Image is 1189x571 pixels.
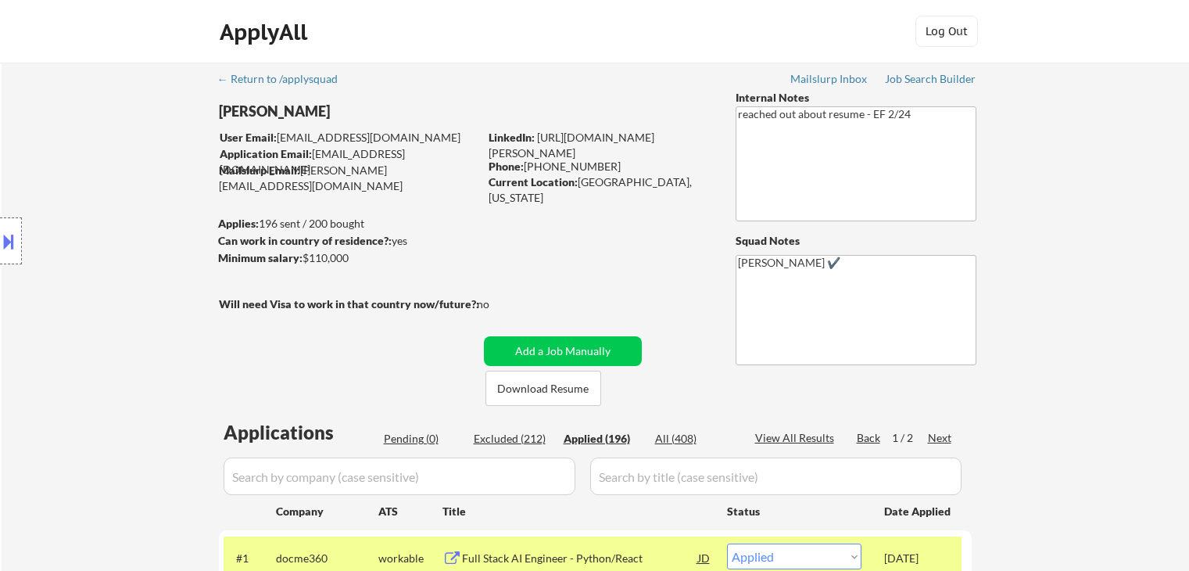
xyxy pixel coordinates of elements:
[489,160,524,173] strong: Phone:
[474,431,552,447] div: Excluded (212)
[276,551,378,566] div: docme360
[884,504,953,519] div: Date Applied
[564,431,642,447] div: Applied (196)
[727,497,861,525] div: Status
[220,130,478,145] div: [EMAIL_ADDRESS][DOMAIN_NAME]
[857,430,882,446] div: Back
[590,458,962,495] input: Search by title (case sensitive)
[236,551,263,566] div: #1
[217,73,353,88] a: ← Return to /applysquad
[489,131,535,144] strong: LinkedIn:
[217,74,353,84] div: ← Return to /applysquad
[219,102,540,121] div: [PERSON_NAME]
[915,16,978,47] button: Log Out
[219,297,479,311] strong: Will need Visa to work in that country now/future?:
[489,159,710,174] div: [PHONE_NUMBER]
[655,431,733,447] div: All (408)
[218,233,474,249] div: yes
[218,216,478,232] div: 196 sent / 200 bought
[755,430,839,446] div: View All Results
[218,234,392,247] strong: Can work in country of residence?:
[892,430,928,446] div: 1 / 2
[736,90,976,106] div: Internal Notes
[276,504,378,519] div: Company
[489,174,710,205] div: [GEOGRAPHIC_DATA], [US_STATE]
[220,19,312,45] div: ApplyAll
[489,175,578,189] strong: Current Location:
[218,250,478,266] div: $110,000
[885,73,976,88] a: Job Search Builder
[219,163,478,193] div: [PERSON_NAME][EMAIL_ADDRESS][DOMAIN_NAME]
[378,551,442,566] div: workable
[489,131,654,160] a: [URL][DOMAIN_NAME][PERSON_NAME]
[736,233,976,249] div: Squad Notes
[928,430,953,446] div: Next
[220,146,478,177] div: [EMAIL_ADDRESS][DOMAIN_NAME]
[384,431,462,447] div: Pending (0)
[224,458,575,495] input: Search by company (case sensitive)
[484,336,642,366] button: Add a Job Manually
[378,504,442,519] div: ATS
[885,74,976,84] div: Job Search Builder
[485,371,601,406] button: Download Resume
[442,504,712,519] div: Title
[884,551,953,566] div: [DATE]
[224,423,378,442] div: Applications
[790,74,868,84] div: Mailslurp Inbox
[790,73,868,88] a: Mailslurp Inbox
[477,296,521,312] div: no
[462,551,698,566] div: Full Stack AI Engineer - Python/React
